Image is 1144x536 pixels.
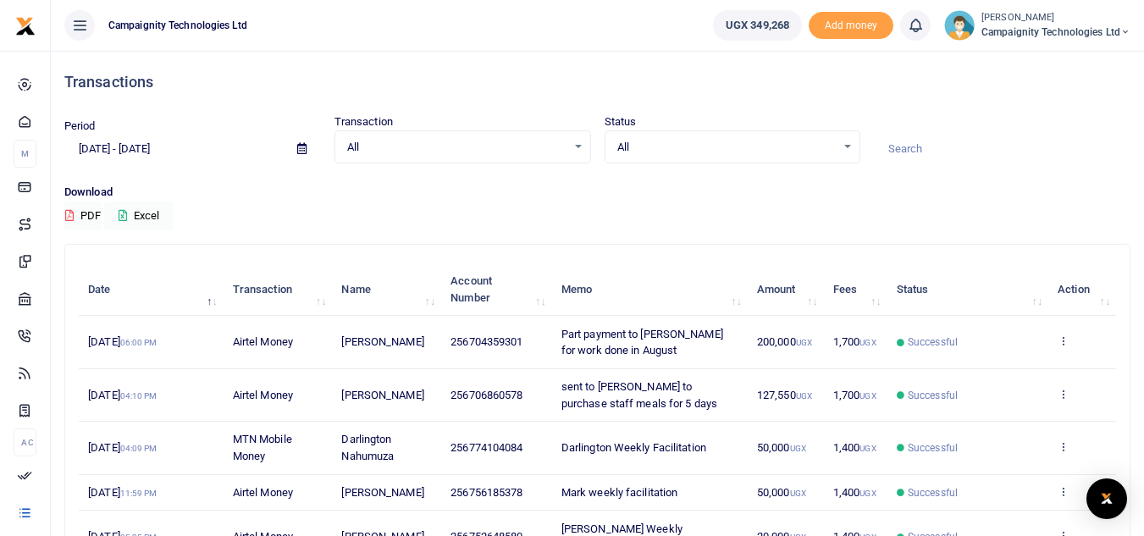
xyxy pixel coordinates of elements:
[981,11,1130,25] small: [PERSON_NAME]
[441,263,552,316] th: Account Number: activate to sort column ascending
[809,12,893,40] span: Add money
[790,489,806,498] small: UGX
[450,486,522,499] span: 256756185378
[824,263,887,316] th: Fees: activate to sort column ascending
[1086,478,1127,519] div: Open Intercom Messenger
[233,486,293,499] span: Airtel Money
[14,428,36,456] li: Ac
[102,18,254,33] span: Campaignity Technologies Ltd
[726,17,789,34] span: UGX 349,268
[796,391,812,401] small: UGX
[64,135,284,163] input: select period
[64,73,1130,91] h4: Transactions
[809,12,893,40] li: Toup your wallet
[713,10,802,41] a: UGX 349,268
[706,10,809,41] li: Wallet ballance
[859,489,876,498] small: UGX
[833,389,876,401] span: 1,700
[15,19,36,31] a: logo-small logo-large logo-large
[887,263,1048,316] th: Status: activate to sort column ascending
[944,10,1130,41] a: profile-user [PERSON_NAME] Campaignity Technologies Ltd
[561,441,706,454] span: Darlington Weekly Facilitation
[233,335,293,348] span: Airtel Money
[944,10,975,41] img: profile-user
[341,335,423,348] span: [PERSON_NAME]
[120,391,158,401] small: 04:10 PM
[561,328,723,357] span: Part payment to [PERSON_NAME] for work done in August
[64,184,1130,202] p: Download
[833,335,876,348] span: 1,700
[64,202,102,230] button: PDF
[224,263,333,316] th: Transaction: activate to sort column ascending
[617,139,837,156] span: All
[450,389,522,401] span: 256706860578
[833,486,876,499] span: 1,400
[120,489,158,498] small: 11:59 PM
[64,118,96,135] label: Period
[334,113,393,130] label: Transaction
[1048,263,1116,316] th: Action: activate to sort column ascending
[88,441,157,454] span: [DATE]
[120,444,158,453] small: 04:09 PM
[859,444,876,453] small: UGX
[908,485,958,500] span: Successful
[14,140,36,168] li: M
[981,25,1130,40] span: Campaignity Technologies Ltd
[809,18,893,30] a: Add money
[757,441,806,454] span: 50,000
[833,441,876,454] span: 1,400
[450,335,522,348] span: 256704359301
[79,263,224,316] th: Date: activate to sort column descending
[450,441,522,454] span: 256774104084
[859,338,876,347] small: UGX
[88,335,157,348] span: [DATE]
[757,389,812,401] span: 127,550
[332,263,441,316] th: Name: activate to sort column ascending
[561,486,677,499] span: Mark weekly facilitation
[233,389,293,401] span: Airtel Money
[120,338,158,347] small: 06:00 PM
[748,263,824,316] th: Amount: activate to sort column ascending
[552,263,748,316] th: Memo: activate to sort column ascending
[347,139,566,156] span: All
[341,433,394,462] span: Darlington Nahumuza
[874,135,1130,163] input: Search
[757,486,806,499] span: 50,000
[859,391,876,401] small: UGX
[561,380,717,410] span: sent to [PERSON_NAME] to purchase staff meals for 5 days
[796,338,812,347] small: UGX
[605,113,637,130] label: Status
[908,388,958,403] span: Successful
[908,440,958,456] span: Successful
[104,202,174,230] button: Excel
[757,335,812,348] span: 200,000
[15,16,36,36] img: logo-small
[88,389,157,401] span: [DATE]
[341,486,423,499] span: [PERSON_NAME]
[233,433,292,462] span: MTN Mobile Money
[908,334,958,350] span: Successful
[790,444,806,453] small: UGX
[341,389,423,401] span: [PERSON_NAME]
[88,486,157,499] span: [DATE]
